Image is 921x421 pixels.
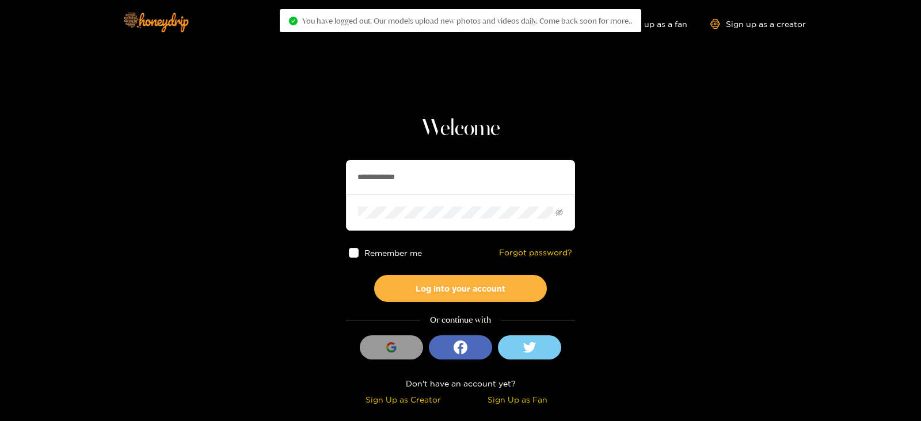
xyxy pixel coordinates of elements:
a: Sign up as a fan [608,19,687,29]
button: Log into your account [374,275,547,302]
div: Sign Up as Fan [463,393,572,406]
div: Don't have an account yet? [346,377,575,390]
span: check-circle [289,17,298,25]
span: Remember me [364,248,422,257]
a: Forgot password? [499,248,572,258]
h1: Welcome [346,115,575,143]
span: You have logged out. Our models upload new photos and videos daily. Come back soon for more.. [302,16,632,25]
span: eye-invisible [555,209,563,216]
div: Sign Up as Creator [349,393,458,406]
div: Or continue with [346,313,575,327]
a: Sign up as a creator [710,19,806,29]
